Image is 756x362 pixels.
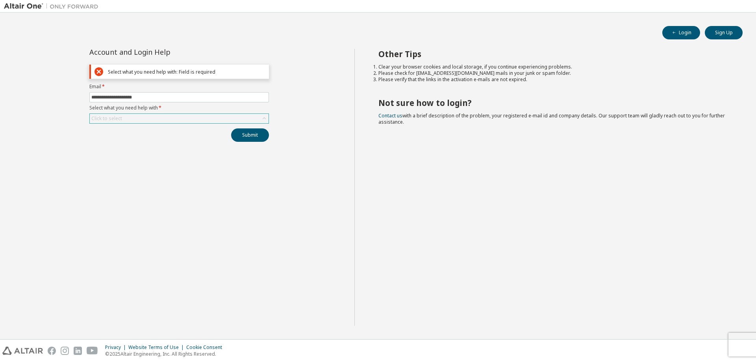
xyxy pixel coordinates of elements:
[378,112,402,119] a: Contact us
[186,344,227,351] div: Cookie Consent
[4,2,102,10] img: Altair One
[89,49,233,55] div: Account and Login Help
[705,26,743,39] button: Sign Up
[61,347,69,355] img: instagram.svg
[231,128,269,142] button: Submit
[90,114,269,123] div: Click to select
[378,49,729,59] h2: Other Tips
[108,69,265,75] div: Select what you need help with: Field is required
[378,64,729,70] li: Clear your browser cookies and local storage, if you continue experiencing problems.
[89,105,269,111] label: Select what you need help with
[2,347,43,355] img: altair_logo.svg
[48,347,56,355] img: facebook.svg
[105,344,128,351] div: Privacy
[87,347,98,355] img: youtube.svg
[128,344,186,351] div: Website Terms of Use
[105,351,227,357] p: © 2025 Altair Engineering, Inc. All Rights Reserved.
[89,84,269,90] label: Email
[378,70,729,76] li: Please check for [EMAIL_ADDRESS][DOMAIN_NAME] mails in your junk or spam folder.
[378,76,729,83] li: Please verify that the links in the activation e-mails are not expired.
[662,26,700,39] button: Login
[74,347,82,355] img: linkedin.svg
[378,112,725,125] span: with a brief description of the problem, your registered e-mail id and company details. Our suppo...
[378,98,729,108] h2: Not sure how to login?
[91,115,122,122] div: Click to select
